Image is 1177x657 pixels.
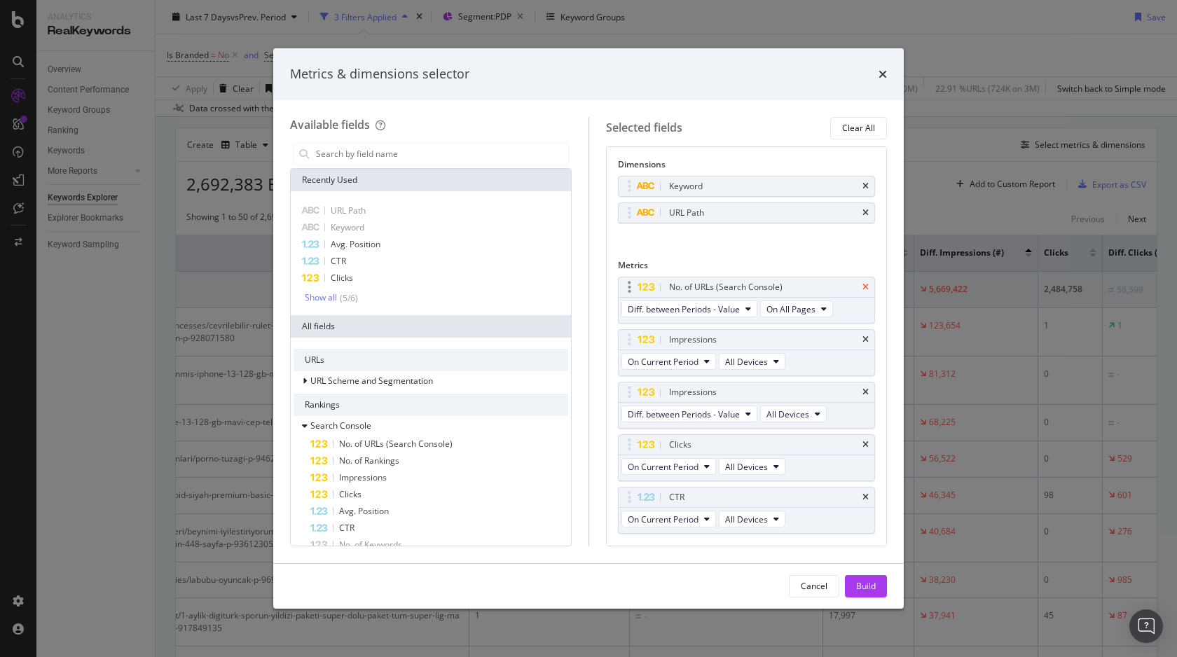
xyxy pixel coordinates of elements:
[606,120,682,136] div: Selected fields
[1129,609,1163,643] div: Open Intercom Messenger
[760,406,827,422] button: All Devices
[789,575,839,597] button: Cancel
[862,283,869,291] div: times
[879,65,887,83] div: times
[337,292,358,304] div: ( 5 / 6 )
[862,388,869,396] div: times
[725,461,768,473] span: All Devices
[621,353,716,370] button: On Current Period
[618,158,876,176] div: Dimensions
[290,65,469,83] div: Metrics & dimensions selector
[331,205,366,216] span: URL Path
[669,333,717,347] div: Impressions
[618,434,876,481] div: ClickstimesOn Current PeriodAll Devices
[628,513,698,525] span: On Current Period
[766,408,809,420] span: All Devices
[628,356,698,368] span: On Current Period
[669,438,691,452] div: Clicks
[339,522,355,534] span: CTR
[294,349,568,371] div: URLs
[621,406,757,422] button: Diff. between Periods - Value
[621,511,716,527] button: On Current Period
[801,580,827,592] div: Cancel
[339,455,399,466] span: No. of Rankings
[621,300,757,317] button: Diff. between Periods - Value
[305,293,337,303] div: Show all
[310,375,433,387] span: URL Scheme and Segmentation
[719,511,785,527] button: All Devices
[719,458,785,475] button: All Devices
[294,394,568,416] div: Rankings
[331,255,346,267] span: CTR
[862,493,869,502] div: times
[766,303,815,315] span: On All Pages
[315,144,568,165] input: Search by field name
[273,48,904,609] div: modal
[618,277,876,324] div: No. of URLs (Search Console)timesDiff. between Periods - ValueOn All Pages
[725,356,768,368] span: All Devices
[618,202,876,223] div: URL Pathtimes
[618,176,876,197] div: Keywordtimes
[725,513,768,525] span: All Devices
[628,303,740,315] span: Diff. between Periods - Value
[760,300,833,317] button: On All Pages
[845,575,887,597] button: Build
[862,209,869,217] div: times
[669,206,704,220] div: URL Path
[621,458,716,475] button: On Current Period
[618,329,876,376] div: ImpressionstimesOn Current PeriodAll Devices
[618,487,876,534] div: CTRtimesOn Current PeriodAll Devices
[628,408,740,420] span: Diff. between Periods - Value
[842,122,875,134] div: Clear All
[669,280,783,294] div: No. of URLs (Search Console)
[862,441,869,449] div: times
[291,315,571,338] div: All fields
[628,461,698,473] span: On Current Period
[618,382,876,429] div: ImpressionstimesDiff. between Periods - ValueAll Devices
[339,539,402,551] span: No. of Keywords
[290,117,370,132] div: Available fields
[719,353,785,370] button: All Devices
[669,490,684,504] div: CTR
[618,259,876,277] div: Metrics
[669,179,703,193] div: Keyword
[339,471,387,483] span: Impressions
[331,238,380,250] span: Avg. Position
[862,182,869,191] div: times
[862,336,869,344] div: times
[310,420,371,431] span: Search Console
[291,169,571,191] div: Recently Used
[331,272,353,284] span: Clicks
[339,505,389,517] span: Avg. Position
[339,438,453,450] span: No. of URLs (Search Console)
[830,117,887,139] button: Clear All
[856,580,876,592] div: Build
[331,221,364,233] span: Keyword
[339,488,362,500] span: Clicks
[669,385,717,399] div: Impressions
